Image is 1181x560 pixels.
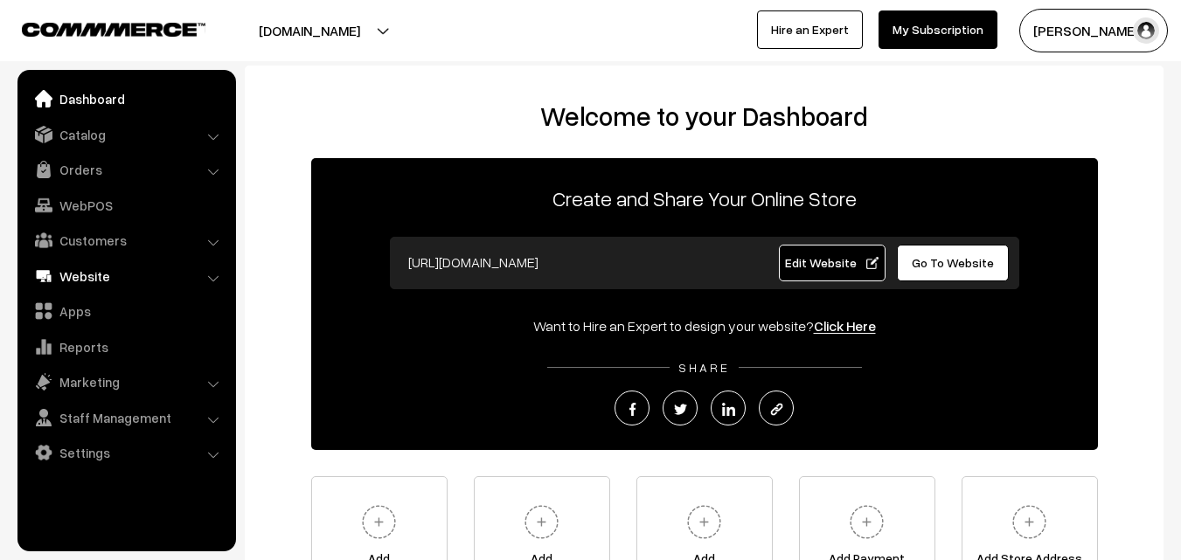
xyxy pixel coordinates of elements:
a: Website [22,260,230,292]
a: Settings [22,437,230,468]
img: plus.svg [518,498,566,546]
a: Staff Management [22,402,230,433]
img: plus.svg [680,498,728,546]
span: Go To Website [912,255,994,270]
a: Marketing [22,366,230,398]
a: Catalog [22,119,230,150]
a: Edit Website [779,245,886,281]
a: Reports [22,331,230,363]
a: WebPOS [22,190,230,221]
img: user [1133,17,1159,44]
img: plus.svg [1005,498,1053,546]
a: Go To Website [897,245,1010,281]
p: Create and Share Your Online Store [311,183,1098,214]
a: COMMMERCE [22,17,175,38]
span: Edit Website [785,255,879,270]
span: SHARE [670,360,739,375]
a: Orders [22,154,230,185]
a: Customers [22,225,230,256]
div: Want to Hire an Expert to design your website? [311,315,1098,336]
a: Dashboard [22,83,230,114]
img: COMMMERCE [22,23,205,36]
a: Apps [22,295,230,327]
a: Click Here [814,317,876,335]
a: My Subscription [879,10,997,49]
a: Hire an Expert [757,10,863,49]
button: [PERSON_NAME] [1019,9,1168,52]
img: plus.svg [843,498,891,546]
button: [DOMAIN_NAME] [198,9,421,52]
img: plus.svg [355,498,403,546]
h2: Welcome to your Dashboard [262,100,1146,132]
